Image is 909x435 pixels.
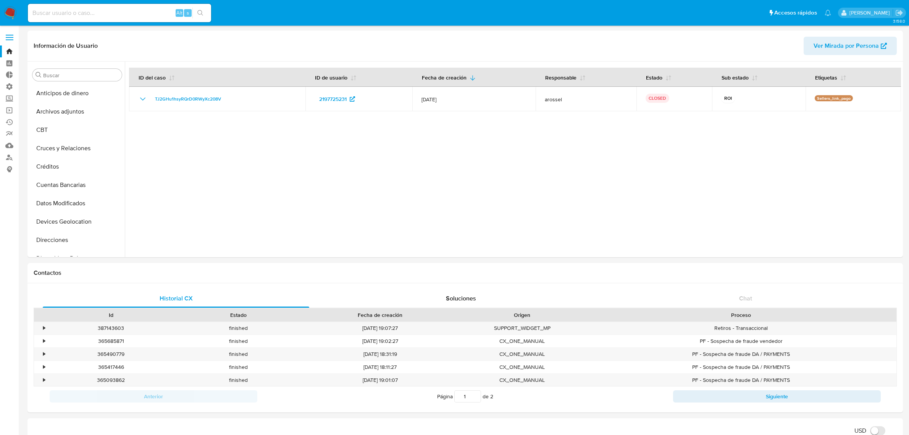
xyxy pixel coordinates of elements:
[29,194,125,213] button: Datos Modificados
[825,10,831,16] a: Notificaciones
[174,374,302,386] div: finished
[174,335,302,347] div: finished
[804,37,897,55] button: Ver Mirada por Persona
[160,294,193,303] span: Historial CX
[36,72,42,78] button: Buscar
[43,338,45,345] div: •
[302,374,459,386] div: [DATE] 19:01:07
[34,269,897,277] h1: Contactos
[29,249,125,268] button: Dispositivos Point
[47,335,174,347] div: 365685871
[29,157,125,176] button: Créditos
[53,311,169,319] div: Id
[490,393,493,400] span: 2
[192,8,208,18] button: search-icon
[47,361,174,373] div: 365417446
[174,361,302,373] div: finished
[673,390,881,403] button: Siguiente
[29,121,125,139] button: CBT
[586,322,896,334] div: Retiros - Transaccional
[29,176,125,194] button: Cuentas Bancarias
[43,351,45,358] div: •
[302,335,459,347] div: [DATE] 19:02:27
[50,390,257,403] button: Anterior
[302,322,459,334] div: [DATE] 19:07:27
[459,322,586,334] div: SUPPORT_WIDGET_MP
[739,294,752,303] span: Chat
[29,102,125,121] button: Archivos adjuntos
[176,9,182,16] span: Alt
[437,390,493,403] span: Página de
[586,348,896,360] div: PF - Sospecha de fraude DA / PAYMENTS
[47,322,174,334] div: 387143603
[187,9,189,16] span: s
[47,374,174,386] div: 365093862
[459,348,586,360] div: CX_ONE_MANUAL
[180,311,296,319] div: Estado
[302,361,459,373] div: [DATE] 18:11:27
[174,322,302,334] div: finished
[586,361,896,373] div: PF - Sospecha de fraude DA / PAYMENTS
[446,294,476,303] span: Soluciones
[849,9,893,16] p: agustin.duran@mercadolibre.com
[814,37,879,55] span: Ver Mirada por Persona
[586,374,896,386] div: PF - Sospecha de fraude DA / PAYMENTS
[464,311,580,319] div: Origen
[43,364,45,371] div: •
[307,311,453,319] div: Fecha de creación
[43,377,45,384] div: •
[895,9,903,17] a: Salir
[459,374,586,386] div: CX_ONE_MANUAL
[29,139,125,157] button: Cruces y Relaciones
[302,348,459,360] div: [DATE] 18:31:19
[34,42,98,50] h1: Información de Usuario
[47,348,174,360] div: 365490779
[43,72,119,79] input: Buscar
[43,325,45,332] div: •
[774,9,817,17] span: Accesos rápidos
[591,311,891,319] div: Proceso
[29,84,125,102] button: Anticipos de dinero
[459,361,586,373] div: CX_ONE_MANUAL
[29,231,125,249] button: Direcciones
[29,213,125,231] button: Devices Geolocation
[459,335,586,347] div: CX_ONE_MANUAL
[586,335,896,347] div: PF - Sospecha de fraude vendedor
[28,8,211,18] input: Buscar usuario o caso...
[174,348,302,360] div: finished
